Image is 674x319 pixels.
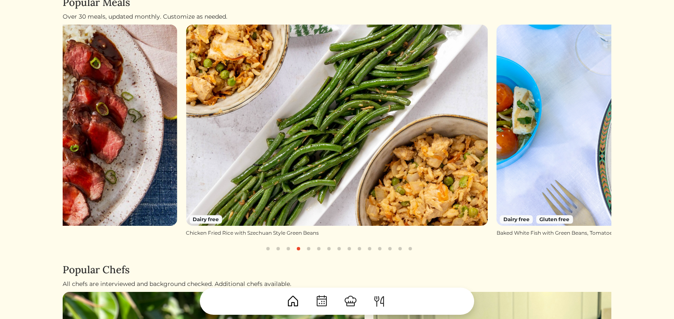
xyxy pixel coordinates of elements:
[286,294,300,308] img: House-9bf13187bcbb5817f509fe5e7408150f90897510c4275e13d0d5fca38e0b5951.svg
[189,215,222,224] span: Dairy free
[63,280,611,288] div: All chefs are interviewed and background checked. Additional chefs available.
[63,264,611,276] h4: Popular Chefs
[536,215,573,224] span: Gluten free
[63,12,611,21] div: Over 30 meals, updated monthly. Customize as needed.
[344,294,357,308] img: ChefHat-a374fb509e4f37eb0702ca99f5f64f3b6956810f32a249b33092029f8484b388.svg
[186,229,488,237] div: Chicken Fried Rice with Szechuan Style Green Beans
[186,25,488,226] img: Chicken Fried Rice with Szechuan Style Green Beans
[500,215,533,224] span: Dairy free
[373,294,386,308] img: ForkKnife-55491504ffdb50bab0c1e09e7649658475375261d09fd45db06cec23bce548bf.svg
[315,294,329,308] img: CalendarDots-5bcf9d9080389f2a281d69619e1c85352834be518fbc73d9501aef674afc0d57.svg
